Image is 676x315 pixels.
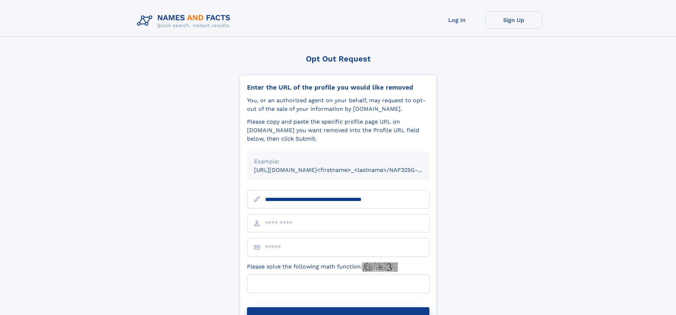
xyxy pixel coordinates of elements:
label: Please solve the following math function: [247,262,398,272]
img: Logo Names and Facts [134,11,236,31]
div: Example: [254,157,422,166]
div: Opt Out Request [240,54,437,63]
a: Log In [429,11,485,29]
div: Enter the URL of the profile you would like removed [247,83,429,91]
a: Sign Up [485,11,542,29]
div: You, or an authorized agent on your behalf, may request to opt-out of the sale of your informatio... [247,96,429,113]
div: Please copy and paste the specific profile page URL on [DOMAIN_NAME] you want removed into the Pr... [247,118,429,143]
small: [URL][DOMAIN_NAME]<firstname>_<lastname>/NAF325G-xxxxxxxx [254,167,443,173]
